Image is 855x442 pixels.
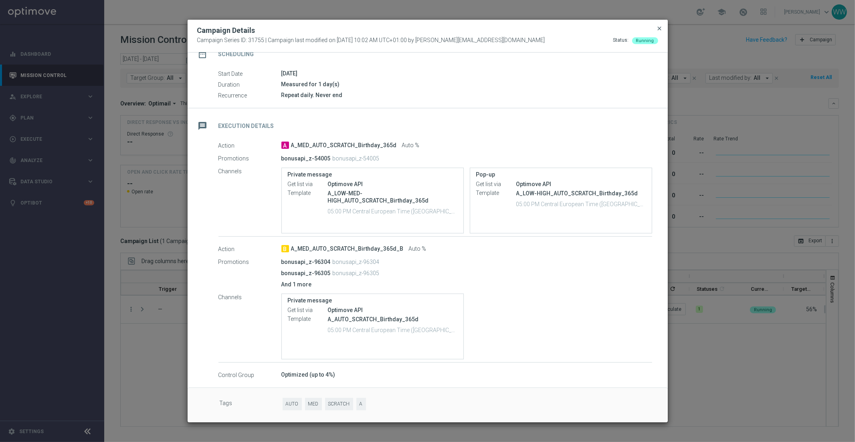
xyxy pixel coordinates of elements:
[333,270,380,277] p: bonusapi_z-96305
[657,25,663,32] span: close
[356,398,366,410] span: A
[218,51,254,58] h2: Scheduling
[218,245,281,253] label: Action
[281,281,652,288] p: And 1 more
[220,398,283,410] label: Tags
[476,181,516,188] label: Get list via
[283,398,302,410] span: AUTO
[218,92,281,99] label: Recurrence
[333,258,380,266] p: bonusapi_z-96304
[288,307,328,314] label: Get list via
[333,155,380,162] p: bonusapi_z-54005
[291,245,404,253] span: A_MED_AUTO_SCRATCH_Birthday_365d_B
[328,316,457,323] p: A_AUTO_SCRATCH_Birthday_365d
[328,207,457,215] p: 05:00 PM Central European Time ([GEOGRAPHIC_DATA]) (UTC +02:00)
[281,371,652,379] div: Optimized (up to 4%)
[218,81,281,88] label: Duration
[476,190,516,197] label: Template
[288,181,328,188] label: Get list via
[402,142,420,149] span: Auto %
[476,171,646,178] label: Pop-up
[281,91,652,99] div: Repeat daily. Never end
[328,306,457,314] div: Optimove API
[325,398,353,410] span: SCRATCH
[613,37,629,44] div: Status:
[196,119,210,133] i: message
[328,180,457,188] div: Optimove API
[288,316,328,323] label: Template
[218,371,281,379] label: Control Group
[305,398,322,410] span: MED
[288,190,328,197] label: Template
[291,142,397,149] span: A_MED_AUTO_SCRATCH_Birthday_365d
[197,37,545,44] span: Campaign Series ID: 31755 | Campaign last modified on [DATE] 10:02 AM UTC+01:00 by [PERSON_NAME][...
[218,168,281,175] label: Channels
[281,258,331,266] p: bonusapi_z-96304
[288,297,457,304] label: Private message
[196,47,210,61] i: date_range
[636,38,654,43] span: Running
[328,326,457,334] p: 05:00 PM Central European Time ([GEOGRAPHIC_DATA]) (UTC +02:00)
[218,258,281,266] label: Promotions
[218,142,281,149] label: Action
[281,69,652,77] div: [DATE]
[281,80,652,88] div: Measured for 1 day(s)
[218,122,274,130] h2: Execution Details
[328,190,457,204] p: A_LOW-MED-HIGH_AUTO_SCRATCH_Birthday_365d
[288,171,457,178] label: Private message
[516,180,646,188] div: Optimove API
[218,294,281,301] label: Channels
[409,245,426,253] span: Auto %
[281,142,289,149] span: A
[218,155,281,162] label: Promotions
[632,37,658,43] colored-tag: Running
[516,190,646,197] p: A_LOW-HIGH_AUTO_SCRATCH_Birthday_365d
[281,155,331,162] p: bonusapi_z-54005
[281,270,331,277] p: bonusapi_z-96305
[281,245,289,252] span: B
[218,70,281,77] label: Start Date
[516,200,646,208] p: 05:00 PM Central European Time ([GEOGRAPHIC_DATA]) (UTC +02:00)
[197,26,255,35] h2: Campaign Details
